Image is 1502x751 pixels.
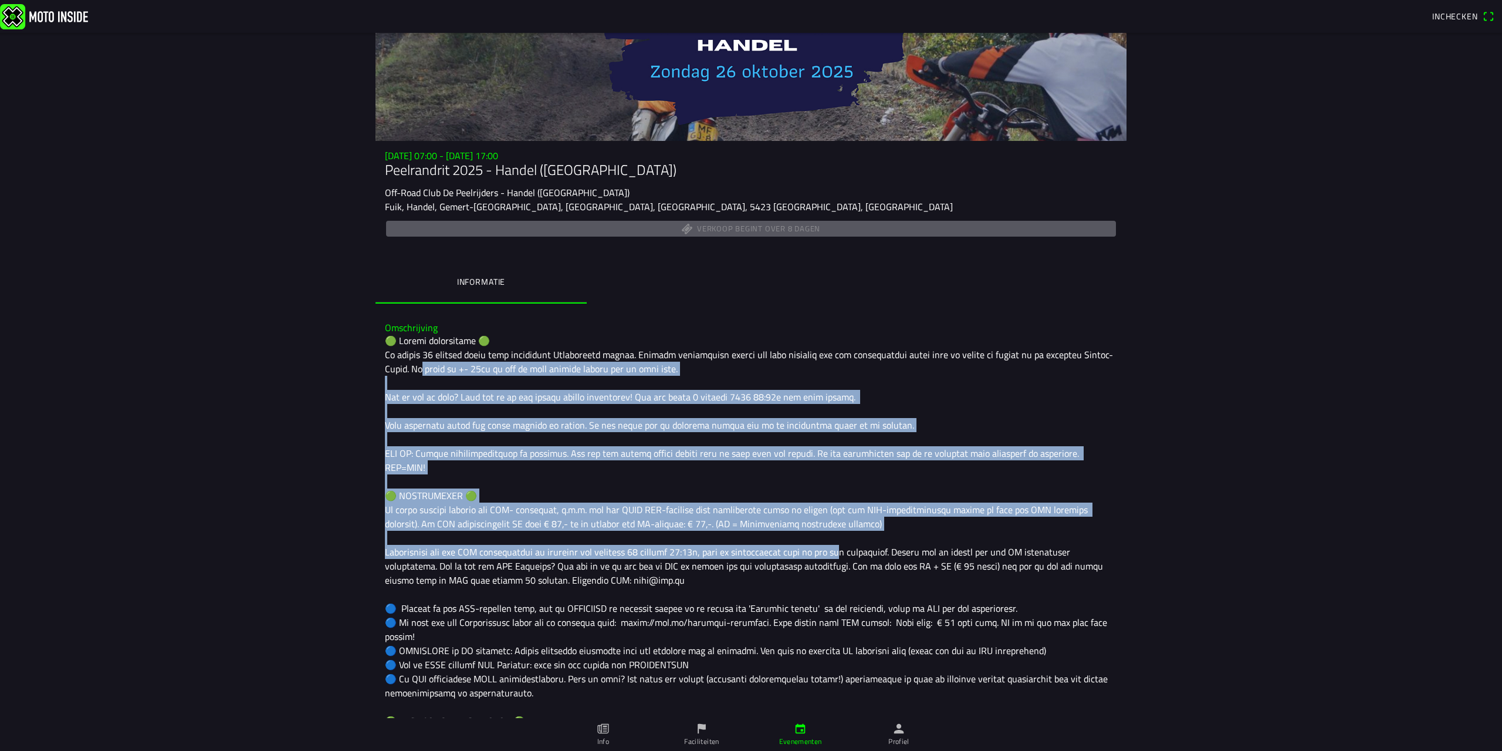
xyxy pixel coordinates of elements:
h3: [DATE] 07:00 - [DATE] 17:00 [385,150,1117,161]
ion-label: Informatie [457,275,505,288]
ion-icon: calendar [794,722,807,735]
ion-text: Fuik, Handel, Gemert-[GEOGRAPHIC_DATA], [GEOGRAPHIC_DATA], [GEOGRAPHIC_DATA], 5423 [GEOGRAPHIC_DA... [385,200,953,214]
h3: Omschrijving [385,322,1117,334]
span: Inchecken [1432,10,1478,22]
ion-text: Off-Road Club De Peelrijders - Handel ([GEOGRAPHIC_DATA]) [385,186,630,200]
ion-icon: paper [597,722,610,735]
ion-label: Info [597,736,609,747]
h1: Peelrandrit 2025 - Handel ([GEOGRAPHIC_DATA]) [385,161,1117,179]
ion-label: Evenementen [779,736,822,747]
ion-label: Profiel [888,736,909,747]
ion-label: Faciliteiten [684,736,719,747]
ion-icon: flag [695,722,708,735]
a: Incheckenqr scanner [1426,7,1500,26]
ion-icon: person [892,722,905,735]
